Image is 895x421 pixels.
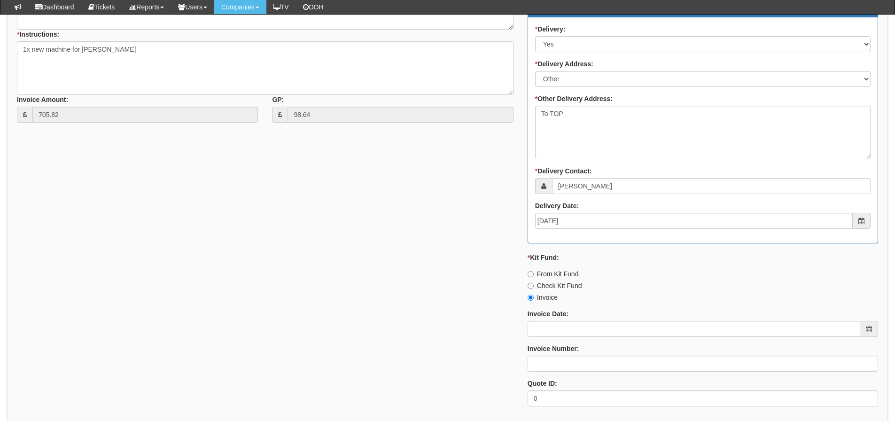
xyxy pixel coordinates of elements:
[535,94,613,103] label: Other Delivery Address:
[528,379,557,388] label: Quote ID:
[528,344,579,353] label: Invoice Number:
[528,281,582,290] label: Check Kit Fund
[535,201,579,210] label: Delivery Date:
[17,95,68,104] label: Invoice Amount:
[528,295,534,301] input: Invoice
[17,41,514,95] textarea: 1x new machine for [PERSON_NAME]
[535,106,871,159] textarea: To TOP
[535,59,593,69] label: Delivery Address:
[535,24,566,34] label: Delivery:
[528,253,559,262] label: Kit Fund:
[17,30,59,39] label: Instructions:
[528,271,534,277] input: From Kit Fund
[528,269,579,279] label: From Kit Fund
[535,166,592,176] label: Delivery Contact:
[528,283,534,289] input: Check Kit Fund
[528,309,568,319] label: Invoice Date:
[528,293,558,302] label: Invoice
[272,95,284,104] label: GP:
